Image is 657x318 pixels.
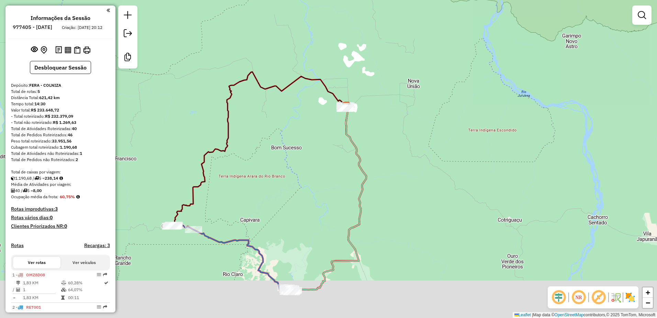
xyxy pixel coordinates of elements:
strong: R$ 1.269,63 [53,120,76,125]
span: RET001 [26,305,41,310]
span: 2 - [12,305,41,310]
div: - Total não roteirizado: [11,119,110,126]
div: Depósito: [11,82,110,88]
strong: R$ 233.648,72 [31,107,59,113]
a: OpenStreetMap [555,312,584,317]
strong: FERA - COLNIZA [29,83,61,88]
strong: 0 [50,214,53,221]
span: Exibir rótulo [590,289,607,306]
div: Criação: [DATE] 20:12 [59,24,105,31]
div: Map data © contributors,© 2025 TomTom, Microsoft [513,312,657,318]
button: Desbloquear Sessão [30,61,91,74]
em: Rota exportada [103,305,107,309]
i: Distância Total [16,281,20,285]
strong: 621,42 km [39,95,60,100]
h4: Recargas: 3 [84,243,110,248]
strong: 60,75% [60,194,75,199]
a: Zoom in [643,287,653,298]
h4: Informações da Sessão [31,15,90,21]
a: Rotas [11,243,24,248]
i: Cubagem total roteirizado [11,176,15,180]
button: Ver veículos [60,257,108,268]
em: Opções [97,273,101,277]
div: Tempo total: [11,101,110,107]
span: Ocultar NR [570,289,587,306]
span: Ocupação média da frota: [11,194,58,199]
img: Fluxo de ruas [610,292,621,303]
button: Imprimir Rotas [82,45,92,55]
td: 1,83 KM [23,279,61,286]
em: Rota exportada [103,273,107,277]
span: 1 - [12,272,45,277]
i: % de utilização do peso [61,281,66,285]
button: Centralizar mapa no depósito ou ponto de apoio [39,45,48,55]
button: Ver rotas [13,257,60,268]
i: Tempo total em rota [61,296,65,300]
h6: 977405 - [DATE] [13,24,52,30]
i: Rota otimizada [104,281,108,285]
i: Total de rotas [34,176,39,180]
a: Leaflet [514,312,531,317]
div: Total de Pedidos Roteirizados: [11,132,110,138]
h4: Rotas improdutivas: [11,206,110,212]
div: Total de Atividades não Roteirizadas: [11,150,110,157]
i: Total de Atividades [11,189,15,193]
strong: 3 [55,206,58,212]
img: FERA - COLNIZA [342,102,351,110]
button: Visualizar relatório de Roteirização [63,45,73,54]
strong: 5 [37,89,40,94]
h4: Clientes Priorizados NR: [11,223,110,229]
div: Total de Atividades Roteirizadas: [11,126,110,132]
strong: 1.190,68 [60,145,77,150]
td: 64,07% [68,286,103,293]
em: Média calculada utilizando a maior ocupação (%Peso ou %Cubagem) de cada rota da sessão. Rotas cro... [76,195,80,199]
td: / [12,286,16,293]
strong: R$ 232.379,09 [45,114,73,119]
strong: 40 [72,126,77,131]
div: Atividade não roteirizada - COMERCIO PLS [337,105,354,112]
td: 00:11 [68,294,103,301]
h4: Rotas vários dias: [11,215,110,221]
i: Total de rotas [23,189,27,193]
strong: 0 [64,223,67,229]
a: Criar modelo [121,50,135,66]
i: % de utilização da cubagem [61,288,66,292]
strong: 46 [68,132,73,137]
button: Logs desbloquear sessão [54,45,63,55]
a: Exibir filtros [635,8,649,22]
strong: 1 [80,151,82,156]
strong: 8,00 [33,188,42,193]
a: Clique aqui para minimizar o painel [107,6,110,14]
button: Exibir sessão original [30,44,39,55]
span: Ocultar deslocamento [550,289,567,306]
strong: 238,14 [45,176,58,181]
em: Opções [97,305,101,309]
img: Exibir/Ocultar setores [625,292,636,303]
i: Total de Atividades [16,288,20,292]
a: Exportar sessão [121,26,135,42]
i: Meta Caixas/viagem: 1,00 Diferença: 237,14 [59,176,63,180]
a: Nova sessão e pesquisa [121,8,135,24]
button: Visualizar Romaneio [73,45,82,55]
span: + [646,288,650,297]
div: Total de Pedidos não Roteirizados: [11,157,110,163]
td: 1,83 KM [23,294,61,301]
div: Cubagem total roteirizado: [11,144,110,150]
div: Distância Total: [11,95,110,101]
td: 60,28% [68,279,103,286]
td: = [12,294,16,301]
span: − [646,298,650,307]
strong: 2 [76,157,78,162]
div: Peso total roteirizado: [11,138,110,144]
span: OMZ8D08 [26,272,45,277]
div: Média de Atividades por viagem: [11,181,110,188]
div: - Total roteirizado: [11,113,110,119]
div: Total de rotas: [11,88,110,95]
a: Zoom out [643,298,653,308]
div: 40 / 5 = [11,188,110,194]
strong: 14:30 [34,101,45,106]
td: 1 [23,286,61,293]
div: Valor total: [11,107,110,113]
div: 1.190,68 / 5 = [11,175,110,181]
